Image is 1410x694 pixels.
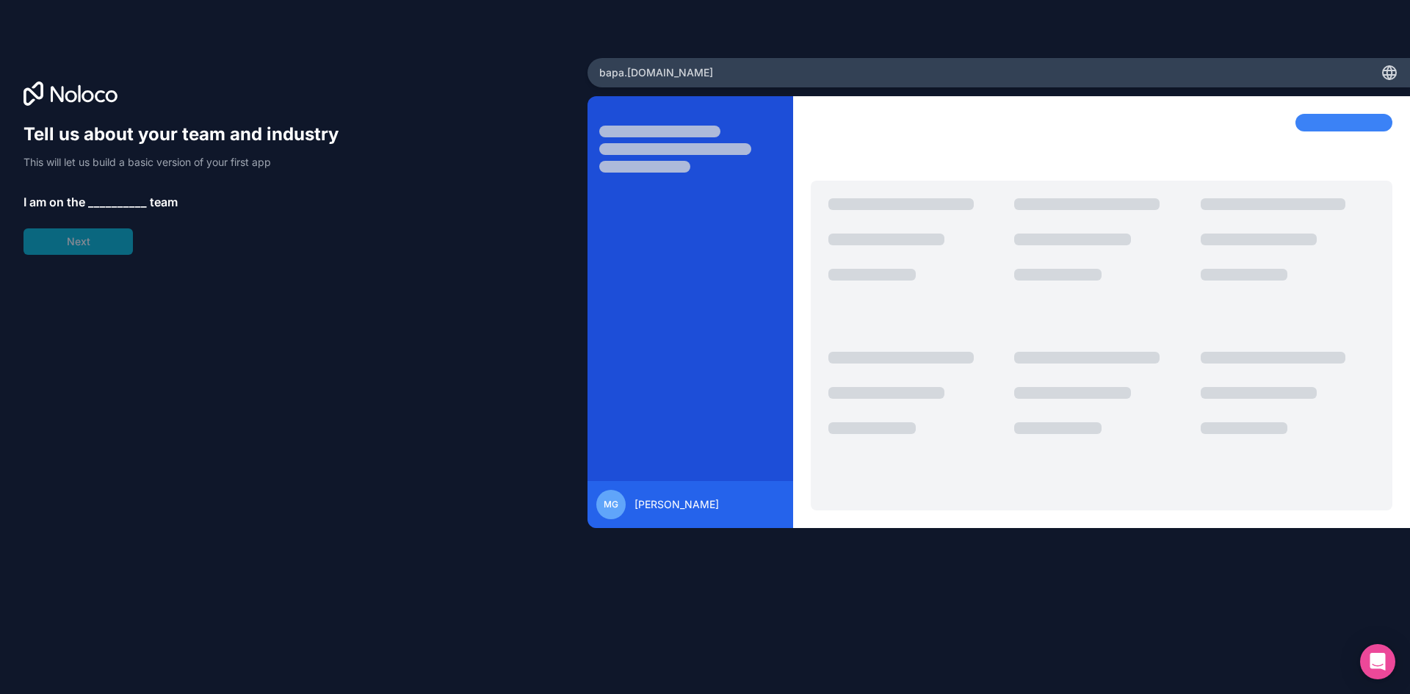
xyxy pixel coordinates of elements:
[23,193,85,211] span: I am on the
[634,497,719,512] span: [PERSON_NAME]
[1360,644,1395,679] div: Open Intercom Messenger
[23,155,352,170] p: This will let us build a basic version of your first app
[599,65,713,80] span: bapa .[DOMAIN_NAME]
[23,123,352,146] h1: Tell us about your team and industry
[604,499,618,510] span: MG
[150,193,178,211] span: team
[88,193,147,211] span: __________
